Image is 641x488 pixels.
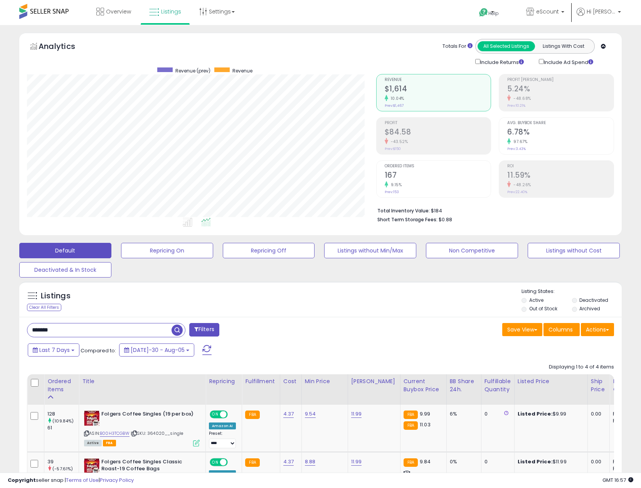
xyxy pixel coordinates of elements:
span: ON [210,459,220,465]
div: Displaying 1 to 4 of 4 items [549,363,614,371]
span: Revenue [385,78,491,82]
div: Listed Price [518,377,584,385]
small: (109.84%) [52,418,74,424]
span: [DATE]-30 - Aug-05 [131,346,185,354]
a: Terms of Use [66,476,99,484]
small: Prev: $150 [385,146,401,151]
div: Totals For [442,43,473,50]
a: 11.99 [351,458,362,466]
div: 0.00 [591,458,604,465]
h2: $1,614 [385,84,491,95]
a: 11.99 [351,410,362,418]
a: Help [473,2,514,25]
div: 0% [450,458,475,465]
a: 4.37 [283,410,294,418]
span: Help [488,10,499,17]
div: Include Ad Spend [533,57,606,66]
small: -43.52% [388,139,408,145]
a: B00H3TCGBW [100,430,130,437]
small: Prev: 22.40% [507,190,527,194]
div: $9.99 [518,411,582,417]
a: 9.54 [305,410,316,418]
span: Hi [PERSON_NAME] [587,8,616,15]
span: Revenue (prev) [175,67,210,74]
button: Repricing Off [223,243,315,258]
span: Profit [PERSON_NAME] [507,78,614,82]
b: Listed Price: [518,458,553,465]
b: Short Term Storage Fees: [377,216,437,223]
div: Preset: [209,431,236,448]
div: Num of Comp. [613,377,641,394]
button: [DATE]-30 - Aug-05 [119,343,194,357]
label: Out of Stock [529,305,557,312]
h5: Analytics [39,41,90,54]
a: Hi [PERSON_NAME] [577,8,621,25]
h2: 6.78% [507,128,614,138]
span: FBA [103,440,116,446]
div: Cost [283,377,298,385]
small: Prev: 10.21% [507,103,525,108]
button: Actions [581,323,614,336]
small: 9.15% [388,182,402,188]
img: 51xytkX2MzS._SL40_.jpg [84,458,99,474]
span: OFF [227,411,239,418]
span: All listings currently available for purchase on Amazon [84,440,102,446]
label: Archived [579,305,600,312]
span: Listings [161,8,181,15]
label: Active [529,297,543,303]
div: 128 [47,411,79,417]
h2: $84.58 [385,128,491,138]
h2: 11.59% [507,171,614,181]
small: 97.67% [511,139,527,145]
span: Revenue [232,67,252,74]
strong: Copyright [8,476,36,484]
span: Avg. Buybox Share [507,121,614,125]
span: Columns [548,326,573,333]
small: Prev: 3.43% [507,146,526,151]
h2: 167 [385,171,491,181]
small: Prev: 153 [385,190,399,194]
button: Listings without Min/Max [324,243,416,258]
div: Repricing [209,377,239,385]
button: All Selected Listings [478,41,535,51]
div: Fulfillment [245,377,276,385]
a: 8.88 [305,458,316,466]
p: Listing States: [522,288,622,295]
h2: 5.24% [507,84,614,95]
div: Current Buybox Price [404,377,443,394]
button: Deactivated & In Stock [19,262,111,278]
img: 517nnqFSUYL._SL40_.jpg [84,411,99,426]
h5: Listings [41,291,71,301]
li: $184 [377,205,608,215]
div: [PERSON_NAME] [351,377,397,385]
span: 9.84 [420,458,431,465]
label: Deactivated [579,297,608,303]
div: 61 [47,424,79,431]
span: Compared to: [81,347,116,354]
a: 4.37 [283,458,294,466]
div: Ship Price [591,377,606,394]
button: Repricing On [121,243,213,258]
small: FBA [404,411,418,419]
div: ASIN: [84,411,200,446]
div: FBM: 3 [613,417,638,424]
button: Save View [502,323,542,336]
span: ROI [507,164,614,168]
button: Last 7 Days [28,343,79,357]
button: Non Competitive [426,243,518,258]
small: FBA [245,411,259,419]
span: Overview [106,8,131,15]
small: FBA [245,458,259,467]
button: Listings With Cost [535,41,592,51]
div: seller snap | | [8,477,134,484]
span: $0.88 [439,216,452,223]
div: 6% [450,411,475,417]
div: 0.00 [591,411,604,417]
small: Prev: $1,467 [385,103,404,108]
small: FBA [404,421,418,430]
div: 0 [485,411,508,417]
small: FBA [404,458,418,467]
div: Title [82,377,202,385]
div: FBA: 4 [613,411,638,417]
span: | SKU: 364020__single [131,430,183,436]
